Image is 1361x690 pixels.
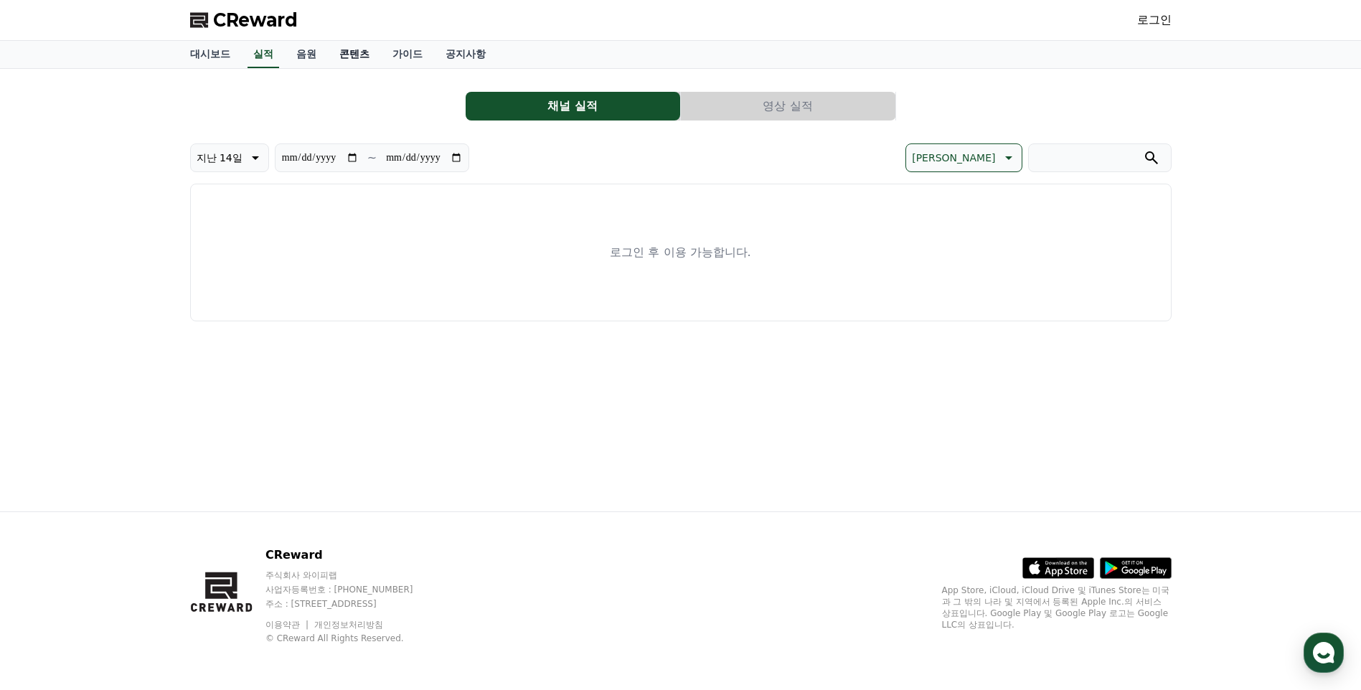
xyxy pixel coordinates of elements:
a: 채널 실적 [466,92,681,120]
button: 영상 실적 [681,92,895,120]
button: [PERSON_NAME] [905,143,1022,172]
a: 설정 [185,455,276,491]
span: 홈 [45,476,54,488]
a: 로그인 [1137,11,1172,29]
p: ~ [367,149,377,166]
button: 지난 14일 [190,143,269,172]
a: 대화 [95,455,185,491]
a: 이용약관 [265,620,311,630]
button: 채널 실적 [466,92,680,120]
p: 사업자등록번호 : [PHONE_NUMBER] [265,584,441,595]
a: 가이드 [381,41,434,68]
span: CReward [213,9,298,32]
a: 개인정보처리방침 [314,620,383,630]
p: [PERSON_NAME] [912,148,995,168]
a: 음원 [285,41,328,68]
p: 주소 : [STREET_ADDRESS] [265,598,441,610]
a: 대시보드 [179,41,242,68]
p: 지난 14일 [197,148,242,168]
p: 로그인 후 이용 가능합니다. [610,244,750,261]
span: 대화 [131,477,149,488]
span: 설정 [222,476,239,488]
a: 공지사항 [434,41,497,68]
p: 주식회사 와이피랩 [265,570,441,581]
p: CReward [265,547,441,564]
p: App Store, iCloud, iCloud Drive 및 iTunes Store는 미국과 그 밖의 나라 및 지역에서 등록된 Apple Inc.의 서비스 상표입니다. Goo... [942,585,1172,630]
a: 콘텐츠 [328,41,381,68]
a: 실적 [248,41,279,68]
a: 홈 [4,455,95,491]
a: 영상 실적 [681,92,896,120]
p: © CReward All Rights Reserved. [265,633,441,644]
a: CReward [190,9,298,32]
